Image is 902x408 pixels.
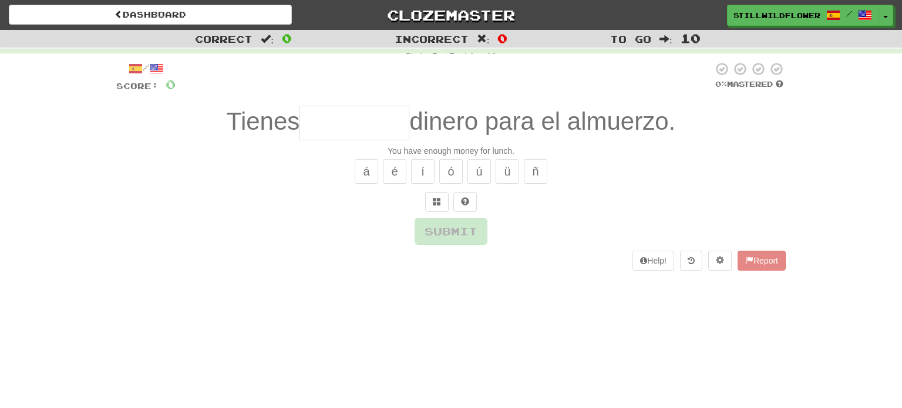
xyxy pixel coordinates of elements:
[846,9,852,18] span: /
[383,159,406,184] button: é
[282,31,292,45] span: 0
[425,192,449,212] button: Switch sentence to multiple choice alt+p
[415,218,487,245] button: Submit
[497,31,507,45] span: 0
[166,77,176,92] span: 0
[227,107,300,135] span: Tienes
[355,159,378,184] button: á
[477,34,490,44] span: :
[496,159,519,184] button: ü
[116,145,786,157] div: You have enough money for lunch.
[9,5,292,25] a: Dashboard
[309,5,593,25] a: Clozemaster
[715,79,727,89] span: 0 %
[439,159,463,184] button: ó
[467,159,491,184] button: ú
[524,159,547,184] button: ñ
[261,34,274,44] span: :
[610,33,651,45] span: To go
[195,33,253,45] span: Correct
[411,159,435,184] button: í
[713,79,786,90] div: Mastered
[733,10,820,21] span: StillWildflower641
[680,251,702,271] button: Round history (alt+y)
[738,251,786,271] button: Report
[681,31,701,45] span: 10
[116,62,176,76] div: /
[432,52,496,60] strong: Fast Track Level 1
[659,34,672,44] span: :
[632,251,674,271] button: Help!
[727,5,879,26] a: StillWildflower641 /
[409,107,675,135] span: dinero para el almuerzo.
[116,81,159,91] span: Score:
[453,192,477,212] button: Single letter hint - you only get 1 per sentence and score half the points! alt+h
[395,33,469,45] span: Incorrect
